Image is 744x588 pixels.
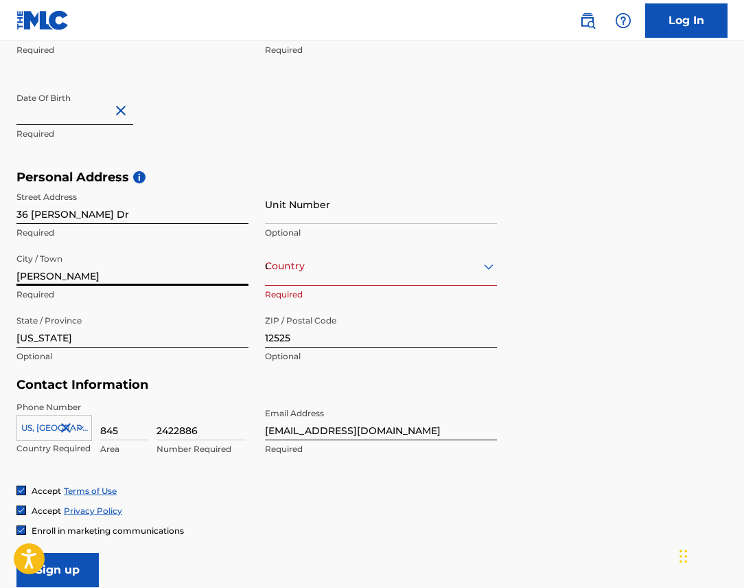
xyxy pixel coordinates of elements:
a: Privacy Policy [64,506,122,516]
img: MLC Logo [16,10,69,30]
p: Required [16,227,248,239]
h5: Personal Address [16,170,728,185]
span: Accept [32,486,61,496]
span: Enroll in marketing communications [32,525,184,536]
p: Optional [265,350,497,363]
img: help [615,12,631,29]
p: Area [100,443,148,455]
div: Help [609,7,637,34]
p: Country Required [16,442,92,455]
p: Required [265,443,497,455]
div: Drag [679,536,688,577]
span: Accept [32,506,61,516]
p: Required [16,128,248,140]
a: Public Search [574,7,601,34]
img: checkbox [17,486,25,495]
p: Required [265,289,497,301]
iframe: Chat Widget [675,522,744,588]
a: Log In [645,3,728,38]
img: checkbox [17,506,25,514]
p: Optional [265,227,497,239]
p: Optional [16,350,248,363]
span: i [133,171,146,183]
p: Required [16,289,248,301]
a: Terms of Use [64,486,117,496]
button: Close [113,90,133,132]
p: Number Required [156,443,246,455]
p: Required [16,44,248,56]
input: Sign up [16,553,99,587]
img: checkbox [17,526,25,534]
h5: Contact Information [16,377,497,393]
img: search [579,12,596,29]
p: Required [265,44,497,56]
